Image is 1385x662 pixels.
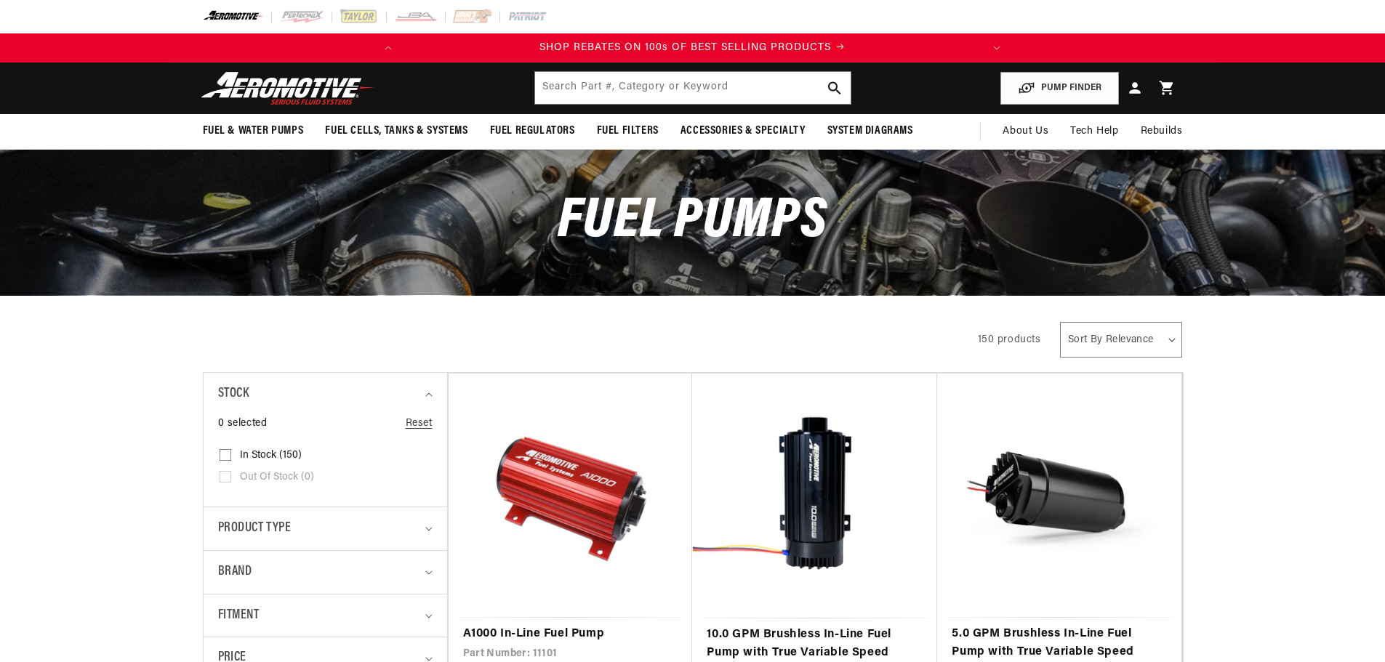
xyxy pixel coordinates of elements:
summary: Accessories & Specialty [670,114,816,148]
input: Search by Part Number, Category or Keyword [535,72,851,104]
span: Fuel Cells, Tanks & Systems [325,124,467,139]
slideshow-component: Translation missing: en.sections.announcements.announcement_bar [166,33,1219,62]
div: 1 of 2 [403,40,982,56]
summary: System Diagrams [816,114,924,148]
span: In stock (150) [240,449,302,462]
button: search button [819,72,851,104]
span: Rebuilds [1141,124,1183,140]
span: 0 selected [218,416,268,432]
span: Fitment [218,605,260,626]
summary: Product type (0 selected) [218,507,433,550]
button: PUMP FINDER [1000,72,1119,105]
summary: Fuel Cells, Tanks & Systems [314,114,478,148]
span: Fuel & Water Pumps [203,124,304,139]
summary: Rebuilds [1130,114,1194,149]
span: SHOP REBATES ON 100s OF BEST SELLING PRODUCTS [539,42,831,53]
span: About Us [1003,126,1048,137]
summary: Stock (0 selected) [218,373,433,416]
span: Fuel Regulators [490,124,575,139]
span: Fuel Filters [597,124,659,139]
span: Out of stock (0) [240,471,314,484]
summary: Fitment (0 selected) [218,594,433,637]
div: Announcement [403,40,982,56]
span: Brand [218,562,252,583]
span: Accessories & Specialty [681,124,806,139]
a: SHOP REBATES ON 100s OF BEST SELLING PRODUCTS [403,40,982,56]
summary: Fuel Regulators [479,114,586,148]
summary: Tech Help [1059,114,1129,149]
span: Tech Help [1070,124,1118,140]
span: Product type [218,518,292,539]
span: System Diagrams [827,124,913,139]
span: Fuel Pumps [558,193,827,251]
span: Stock [218,384,249,405]
summary: Fuel & Water Pumps [192,114,315,148]
button: Translation missing: en.sections.announcements.next_announcement [982,33,1011,62]
button: Translation missing: en.sections.announcements.previous_announcement [374,33,403,62]
summary: Fuel Filters [586,114,670,148]
span: 150 products [978,334,1041,345]
a: Reset [406,416,433,432]
img: Aeromotive [197,71,379,105]
summary: Brand (0 selected) [218,551,433,594]
a: About Us [992,114,1059,149]
a: A1000 In-Line Fuel Pump [463,625,678,644]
